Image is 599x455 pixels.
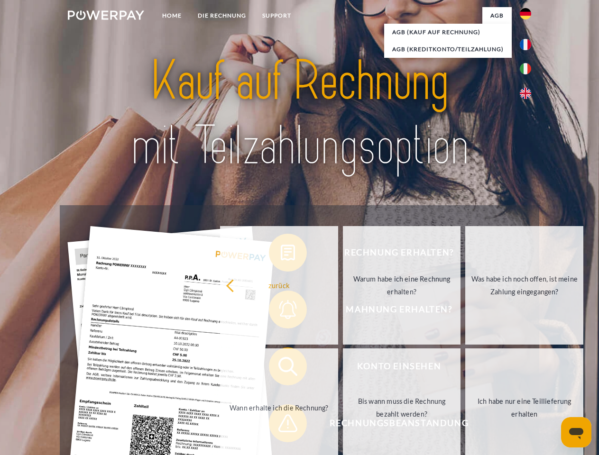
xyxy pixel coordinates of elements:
[226,401,332,414] div: Wann erhalte ich die Rechnung?
[349,273,455,298] div: Warum habe ich eine Rechnung erhalten?
[482,7,512,24] a: agb
[384,41,512,58] a: AGB (Kreditkonto/Teilzahlung)
[254,7,299,24] a: SUPPORT
[520,63,531,74] img: it
[520,39,531,50] img: fr
[349,395,455,420] div: Bis wann muss die Rechnung bezahlt werden?
[520,88,531,99] img: en
[68,10,144,20] img: logo-powerpay-white.svg
[471,395,578,420] div: Ich habe nur eine Teillieferung erhalten
[226,279,332,291] div: zurück
[154,7,190,24] a: Home
[91,45,508,182] img: title-powerpay_de.svg
[471,273,578,298] div: Was habe ich noch offen, ist meine Zahlung eingegangen?
[465,226,583,345] a: Was habe ich noch offen, ist meine Zahlung eingegangen?
[520,8,531,19] img: de
[561,417,591,447] iframe: Schaltfläche zum Öffnen des Messaging-Fensters
[190,7,254,24] a: DIE RECHNUNG
[384,24,512,41] a: AGB (Kauf auf Rechnung)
